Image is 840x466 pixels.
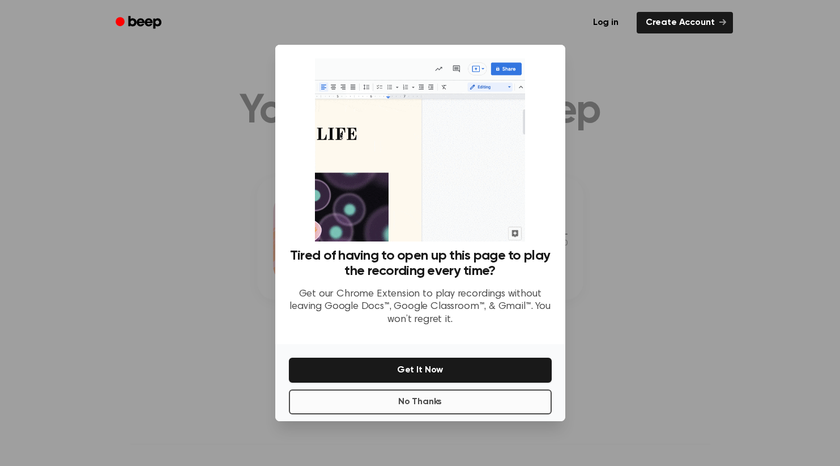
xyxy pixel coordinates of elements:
[582,10,630,36] a: Log in
[289,358,552,383] button: Get It Now
[108,12,172,34] a: Beep
[637,12,733,33] a: Create Account
[289,389,552,414] button: No Thanks
[289,288,552,327] p: Get our Chrome Extension to play recordings without leaving Google Docs™, Google Classroom™, & Gm...
[289,248,552,279] h3: Tired of having to open up this page to play the recording every time?
[315,58,525,242] img: Beep extension in action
